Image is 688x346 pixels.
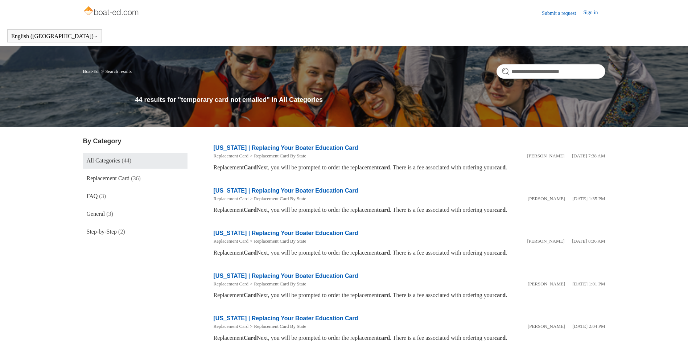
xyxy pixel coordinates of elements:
em: card [379,335,390,341]
span: Replacement Card [87,175,130,181]
a: Replacement Card By State [254,281,306,287]
a: [US_STATE] | Replacing Your Boater Education Card [214,315,358,321]
li: [PERSON_NAME] [527,238,564,245]
li: Replacement Card By State [248,195,306,202]
time: 05/22/2024, 07:38 [572,153,605,158]
li: Replacement Card [214,195,248,202]
li: Replacement Card By State [248,280,306,288]
a: [US_STATE] | Replacing Your Boater Education Card [214,273,358,279]
a: Replacement Card By State [254,324,306,329]
em: card [379,250,390,256]
li: [PERSON_NAME] [528,195,565,202]
em: Card [244,335,257,341]
time: 05/22/2024, 08:36 [572,238,605,244]
input: Search [497,64,605,79]
a: Boat-Ed [83,69,99,74]
span: FAQ [87,193,98,199]
em: card [379,292,390,298]
a: Replacement Card [214,281,248,287]
a: [US_STATE] | Replacing Your Boater Education Card [214,230,358,236]
time: 05/21/2024, 13:01 [572,281,605,287]
span: (2) [118,228,125,235]
span: Step-by-Step [87,228,117,235]
li: Search results [100,69,132,74]
em: card [494,335,506,341]
time: 05/21/2024, 13:35 [572,196,605,201]
span: All Categories [87,157,120,164]
em: card [494,292,506,298]
div: Replacement Next, you will be prompted to order the replacement . There is a fee associated with ... [214,206,605,214]
em: card [494,164,506,170]
a: Replacement Card By State [254,153,306,158]
div: Replacement Next, you will be prompted to order the replacement . There is a fee associated with ... [214,163,605,172]
em: card [379,207,390,213]
li: Replacement Card By State [248,238,306,245]
time: 05/22/2024, 14:04 [572,324,605,329]
li: Replacement Card [214,152,248,160]
a: Replacement Card [214,153,248,158]
li: Replacement Card [214,280,248,288]
li: Replacement Card By State [248,323,306,330]
em: card [494,207,506,213]
a: FAQ (3) [83,188,188,204]
em: Card [244,164,257,170]
a: Step-by-Step (2) [83,224,188,240]
h1: 44 results for "temporary card not emailed" in All Categories [135,95,605,105]
button: English ([GEOGRAPHIC_DATA]) [11,33,98,40]
li: Replacement Card [214,323,248,330]
h3: By Category [83,136,188,146]
a: Replacement Card [214,324,248,329]
li: [PERSON_NAME] [528,280,565,288]
span: General [87,211,105,217]
em: card [494,250,506,256]
a: Replacement Card By State [254,196,306,201]
em: Card [244,207,257,213]
em: Card [244,250,257,256]
li: Replacement Card [214,238,248,245]
em: card [379,164,390,170]
a: All Categories (44) [83,153,188,169]
span: (44) [121,157,131,164]
span: (36) [131,175,141,181]
li: Boat-Ed [83,69,100,74]
li: Replacement Card By State [248,152,306,160]
a: Sign in [583,9,605,17]
span: (3) [99,193,106,199]
span: (3) [106,211,113,217]
img: Boat-Ed Help Center home page [83,4,141,19]
li: [PERSON_NAME] [528,323,565,330]
a: General (3) [83,206,188,222]
a: [US_STATE] | Replacing Your Boater Education Card [214,188,358,194]
em: Card [244,292,257,298]
div: Replacement Next, you will be prompted to order the replacement . There is a fee associated with ... [214,291,605,300]
div: Replacement Next, you will be prompted to order the replacement . There is a fee associated with ... [214,334,605,342]
a: Replacement Card By State [254,238,306,244]
a: Replacement Card [214,196,248,201]
a: Submit a request [542,9,583,17]
a: Replacement Card (36) [83,170,188,186]
div: Replacement Next, you will be prompted to order the replacement . There is a fee associated with ... [214,248,605,257]
li: [PERSON_NAME] [527,152,564,160]
a: [US_STATE] | Replacing Your Boater Education Card [214,145,358,151]
a: Replacement Card [214,238,248,244]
